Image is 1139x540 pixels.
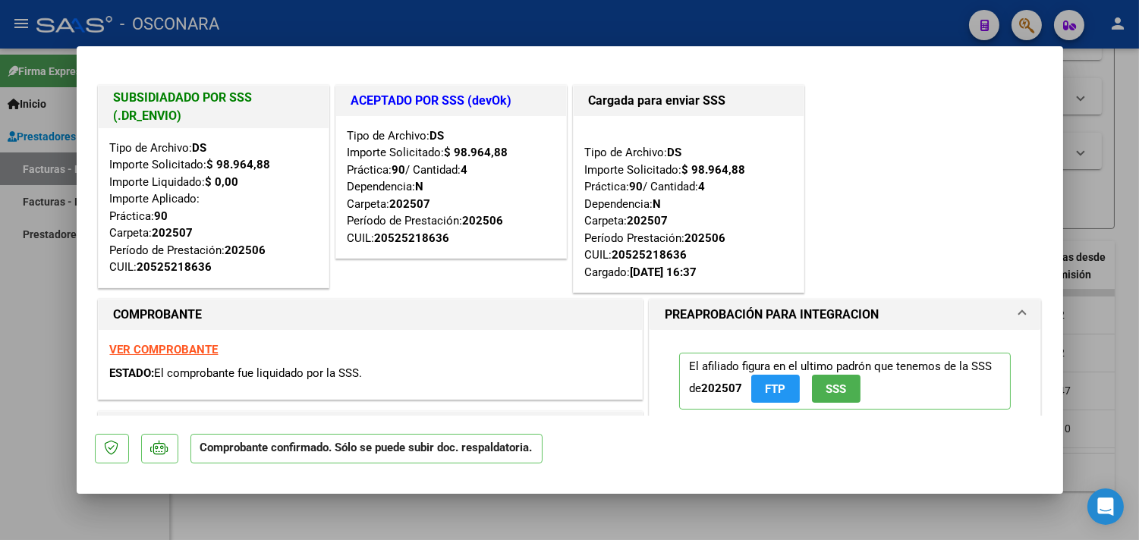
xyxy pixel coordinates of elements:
[585,127,792,281] div: Tipo de Archivo: Importe Solicitado: Práctica: / Cantidad: Dependencia: Carpeta: Período Prestaci...
[679,353,1012,410] p: El afiliado figura en el ultimo padrón que tenemos de la SSS de
[206,175,239,189] strong: $ 0,00
[348,127,555,247] div: Tipo de Archivo: Importe Solicitado: Práctica: / Cantidad: Dependencia: Carpeta: Período de Prest...
[137,259,212,276] div: 20525218636
[751,375,800,403] button: FTP
[589,92,788,110] h1: Cargada para enviar SSS
[630,180,643,193] strong: 90
[155,366,363,380] span: El comprobante fue liquidado por la SSS.
[701,381,742,395] strong: 202507
[390,197,431,211] strong: 202507
[153,226,194,240] strong: 202507
[155,209,168,223] strong: 90
[416,180,424,193] strong: N
[110,140,317,276] div: Tipo de Archivo: Importe Solicitado: Importe Liquidado: Importe Aplicado: Práctica: Carpeta: Perí...
[445,146,508,159] strong: $ 98.964,88
[699,180,706,193] strong: 4
[682,163,746,177] strong: $ 98.964,88
[114,307,203,322] strong: COMPROBANTE
[430,129,445,143] strong: DS
[812,375,861,403] button: SSS
[765,382,785,396] span: FTP
[207,158,271,171] strong: $ 98.964,88
[193,141,207,155] strong: DS
[190,434,543,463] p: Comprobante confirmado. Sólo se puede subir doc. respaldatoria.
[225,243,266,257] strong: 202506
[668,146,682,159] strong: DS
[612,246,687,264] div: 20525218636
[665,306,879,324] h1: PREAPROBACIÓN PARA INTEGRACION
[110,343,219,356] a: VER COMPROBANTE
[685,231,726,245] strong: 202506
[826,382,846,396] span: SSS
[631,265,697,279] strong: [DATE] 16:37
[628,214,669,228] strong: 202507
[1087,488,1124,525] div: Open Intercom Messenger
[351,92,551,110] h1: ACEPTADO POR SSS (devOk)
[463,214,504,228] strong: 202506
[392,163,406,177] strong: 90
[375,230,450,247] div: 20525218636
[653,197,662,211] strong: N
[114,89,313,125] h1: SUBSIDIADADO POR SSS (.DR_ENVIO)
[461,163,468,177] strong: 4
[110,366,155,380] span: ESTADO:
[650,300,1041,330] mat-expansion-panel-header: PREAPROBACIÓN PARA INTEGRACION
